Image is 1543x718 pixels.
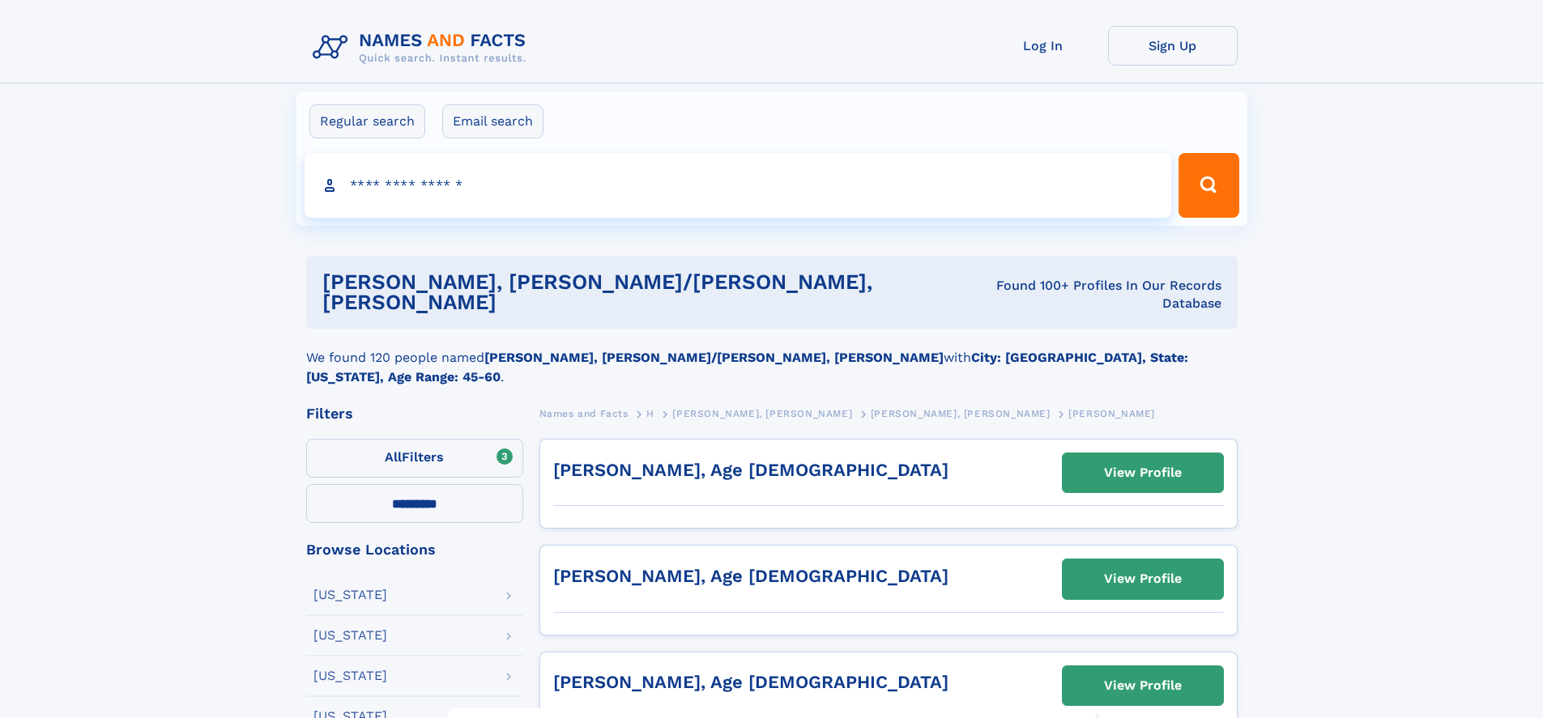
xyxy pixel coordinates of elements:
[672,408,852,419] span: [PERSON_NAME], [PERSON_NAME]
[553,672,948,692] a: [PERSON_NAME], Age [DEMOGRAPHIC_DATA]
[871,408,1051,419] span: [PERSON_NAME], [PERSON_NAME]
[871,403,1051,423] a: [PERSON_NAME], [PERSON_NAME]
[1179,153,1238,218] button: Search Button
[313,588,387,601] div: [US_STATE]
[385,449,402,465] span: All
[313,669,387,682] div: [US_STATE]
[646,403,654,423] a: H
[306,26,539,70] img: Logo Names and Facts
[553,566,948,586] a: [PERSON_NAME], Age [DEMOGRAPHIC_DATA]
[306,350,1188,384] b: City: [GEOGRAPHIC_DATA], State: [US_STATE], Age Range: 45-60
[1063,453,1223,492] a: View Profile
[1063,666,1223,705] a: View Profile
[672,403,852,423] a: [PERSON_NAME], [PERSON_NAME]
[306,439,523,478] label: Filters
[539,403,629,423] a: Names and Facts
[309,104,425,138] label: Regular search
[1104,454,1182,491] div: View Profile
[1104,560,1182,597] div: View Profile
[484,350,944,365] b: [PERSON_NAME], [PERSON_NAME]/[PERSON_NAME], [PERSON_NAME]
[306,406,523,421] div: Filters
[1104,667,1182,704] div: View Profile
[322,272,967,312] h1: [PERSON_NAME], [PERSON_NAME]/[PERSON_NAME], [PERSON_NAME]
[1068,408,1155,419] span: [PERSON_NAME]
[306,542,523,557] div: Browse Locations
[966,277,1221,312] div: Found 100+ Profiles In Our Records Database
[646,408,654,419] span: H
[1063,559,1223,598] a: View Profile
[306,329,1238,387] div: We found 120 people named with .
[442,104,543,138] label: Email search
[305,153,1172,218] input: search input
[553,460,948,480] a: [PERSON_NAME], Age [DEMOGRAPHIC_DATA]
[313,629,387,642] div: [US_STATE]
[978,26,1108,66] a: Log In
[1108,26,1238,66] a: Sign Up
